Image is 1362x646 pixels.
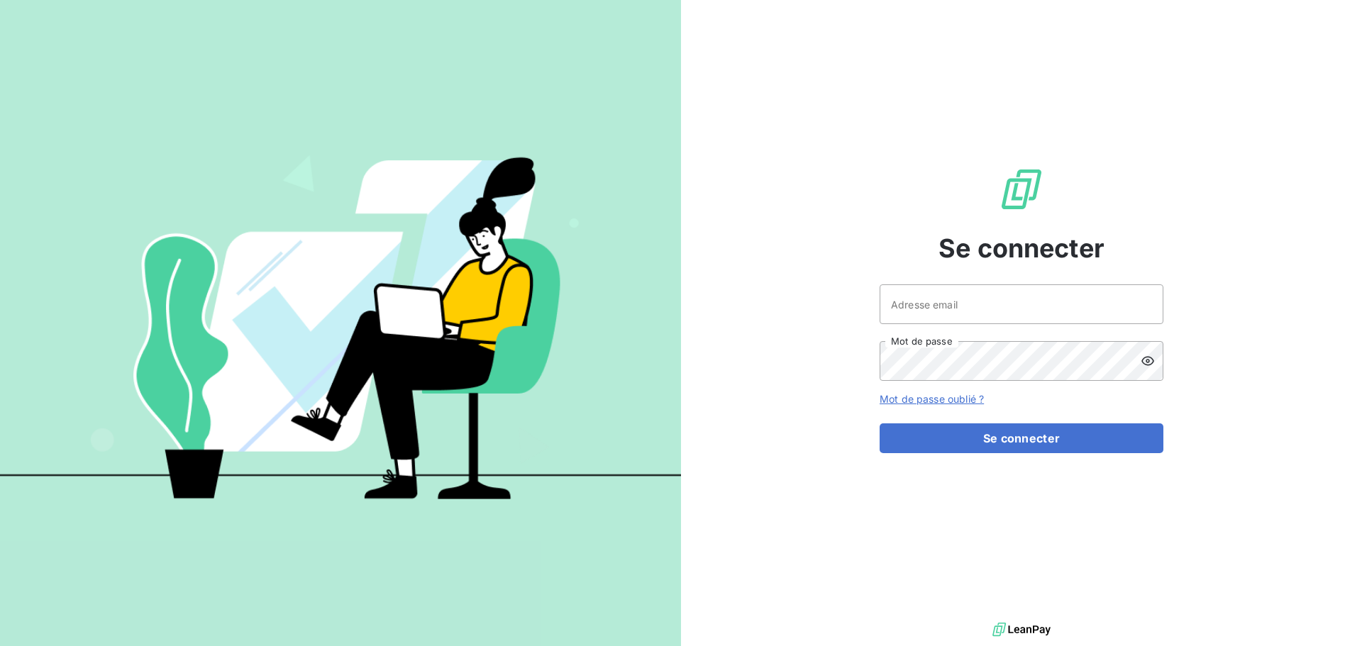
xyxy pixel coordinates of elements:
a: Mot de passe oublié ? [880,393,984,405]
button: Se connecter [880,423,1163,453]
span: Se connecter [939,229,1104,267]
img: logo [992,619,1051,640]
input: placeholder [880,284,1163,324]
img: Logo LeanPay [999,167,1044,212]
